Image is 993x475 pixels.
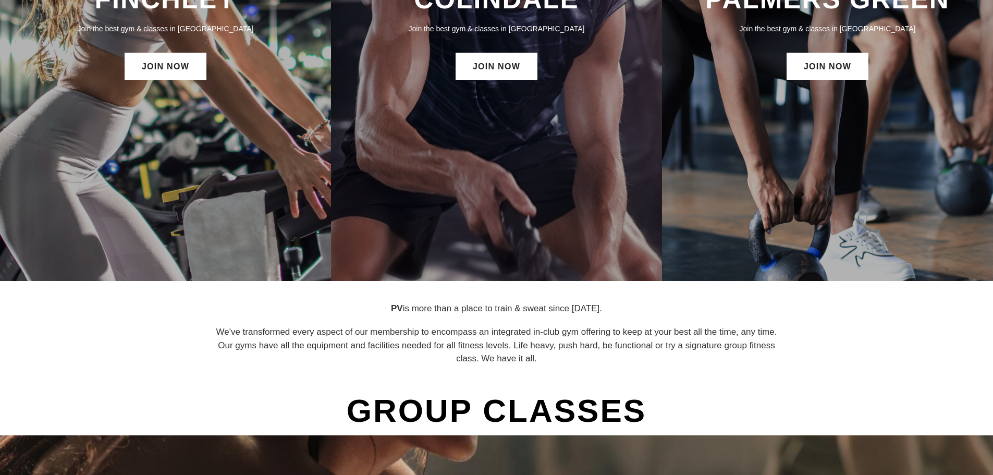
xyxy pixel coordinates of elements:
[213,302,781,315] p: is more than a place to train & sweat since [DATE].
[213,325,781,366] p: We've transformed every aspect of our membership to encompass an integrated in-club gym offering ...
[341,23,652,34] p: Join the best gym & classes in [GEOGRAPHIC_DATA]
[787,53,868,80] a: JOIN NOW: Palmers Green Membership
[10,23,321,34] p: Join the best gym & classes in [GEOGRAPHIC_DATA]
[391,303,403,313] strong: PV
[456,53,537,80] a: JOIN NOW: Colindale Membership
[125,53,206,80] a: JOIN NOW: Finchley Membership
[672,23,983,34] p: Join the best gym & classes in [GEOGRAPHIC_DATA]
[344,386,649,435] span: GROUP CLASSES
